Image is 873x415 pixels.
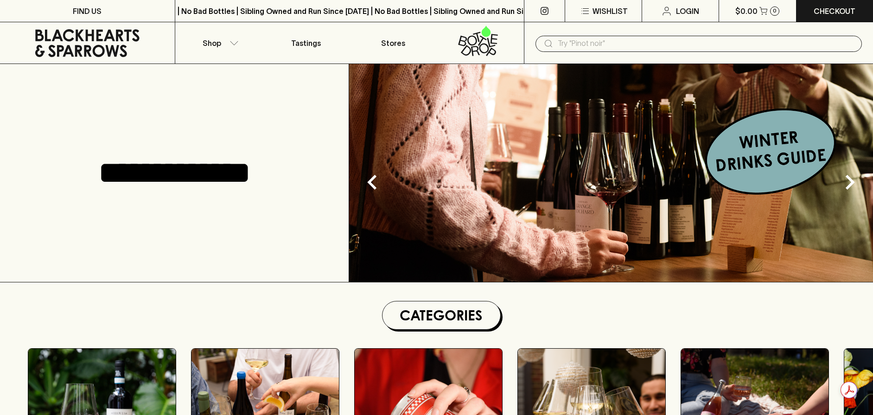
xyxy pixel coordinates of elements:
[593,6,628,17] p: Wishlist
[381,38,405,49] p: Stores
[831,164,868,201] button: Next
[386,305,497,326] h1: Categories
[735,6,758,17] p: $0.00
[676,6,699,17] p: Login
[262,22,350,64] a: Tastings
[73,6,102,17] p: FIND US
[349,64,873,282] img: optimise
[203,38,221,49] p: Shop
[175,22,262,64] button: Shop
[773,8,777,13] p: 0
[814,6,855,17] p: Checkout
[558,36,854,51] input: Try "Pinot noir"
[350,22,437,64] a: Stores
[354,164,391,201] button: Previous
[291,38,321,49] p: Tastings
